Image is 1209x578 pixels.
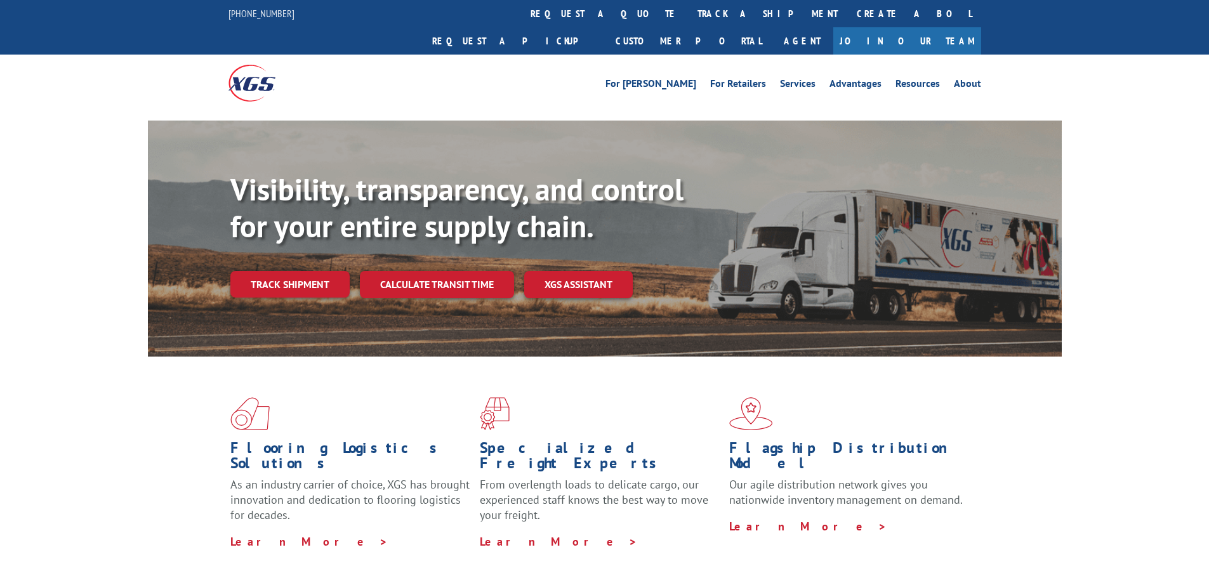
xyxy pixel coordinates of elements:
a: Join Our Team [833,27,981,55]
a: [PHONE_NUMBER] [228,7,294,20]
a: Learn More > [729,519,887,534]
a: Request a pickup [423,27,606,55]
h1: Flagship Distribution Model [729,440,969,477]
span: As an industry carrier of choice, XGS has brought innovation and dedication to flooring logistics... [230,477,470,522]
a: XGS ASSISTANT [524,271,633,298]
a: Services [780,79,816,93]
a: For [PERSON_NAME] [605,79,696,93]
a: About [954,79,981,93]
a: Customer Portal [606,27,771,55]
a: Track shipment [230,271,350,298]
a: For Retailers [710,79,766,93]
span: Our agile distribution network gives you nationwide inventory management on demand. [729,477,963,507]
b: Visibility, transparency, and control for your entire supply chain. [230,169,684,246]
p: From overlength loads to delicate cargo, our experienced staff knows the best way to move your fr... [480,477,720,534]
a: Calculate transit time [360,271,514,298]
img: xgs-icon-total-supply-chain-intelligence-red [230,397,270,430]
a: Learn More > [480,534,638,549]
img: xgs-icon-flagship-distribution-model-red [729,397,773,430]
a: Advantages [829,79,882,93]
h1: Flooring Logistics Solutions [230,440,470,477]
img: xgs-icon-focused-on-flooring-red [480,397,510,430]
h1: Specialized Freight Experts [480,440,720,477]
a: Learn More > [230,534,388,549]
a: Resources [895,79,940,93]
a: Agent [771,27,833,55]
